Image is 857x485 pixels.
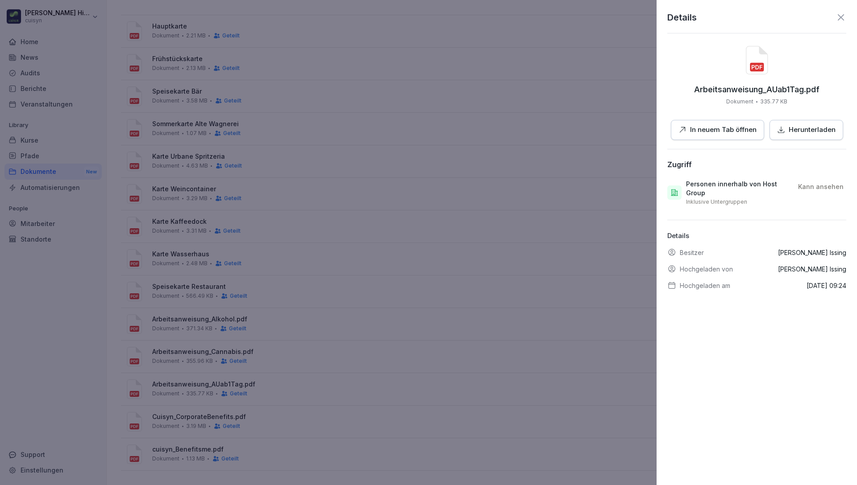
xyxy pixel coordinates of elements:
[807,281,846,290] p: [DATE] 09:24
[671,120,764,140] button: In neuem Tab öffnen
[686,198,747,206] p: Inklusive Untergruppen
[770,120,843,140] button: Herunterladen
[694,85,820,94] p: Arbeitsanweisung_AUab1Tag.pdf
[789,125,836,135] p: Herunterladen
[690,125,757,135] p: In neuem Tab öffnen
[760,98,787,106] p: 335.77 KB
[726,98,753,106] p: Dokument
[667,160,692,169] div: Zugriff
[686,180,791,197] p: Personen innerhalb von Host Group
[798,182,844,191] p: Kann ansehen
[667,11,697,24] p: Details
[680,264,733,274] p: Hochgeladen von
[778,264,846,274] p: [PERSON_NAME] Issing
[667,231,846,241] p: Details
[680,248,704,257] p: Besitzer
[778,248,846,257] p: [PERSON_NAME] Issing
[680,281,730,290] p: Hochgeladen am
